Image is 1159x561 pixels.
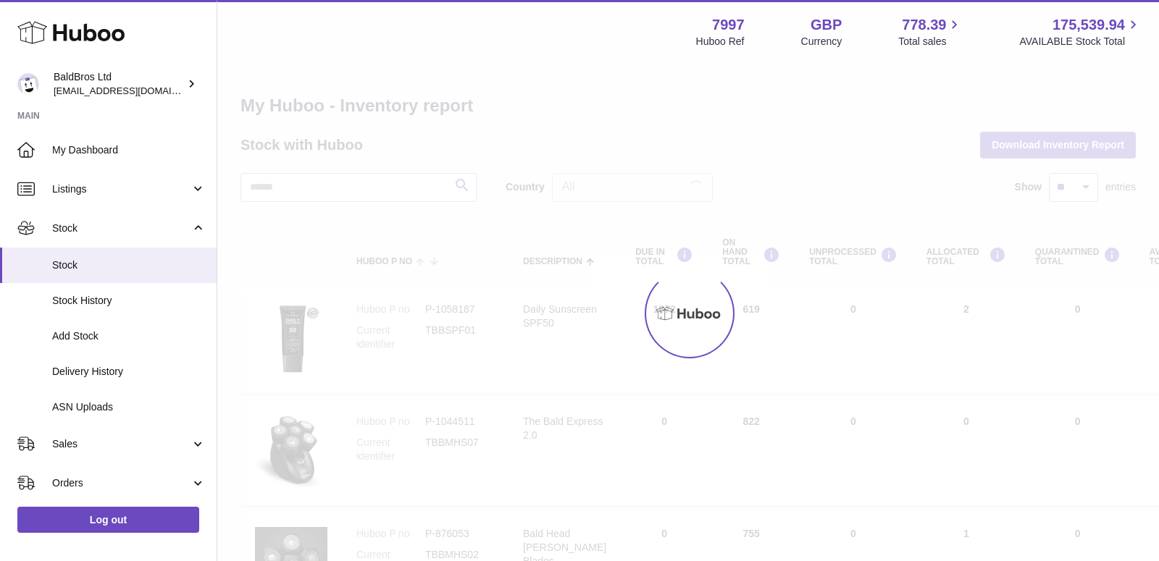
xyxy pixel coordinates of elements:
[52,143,206,157] span: My Dashboard
[52,329,206,343] span: Add Stock
[52,365,206,379] span: Delivery History
[52,476,191,490] span: Orders
[17,73,39,95] img: baldbrothersblog@gmail.com
[898,15,963,48] a: 778.39 Total sales
[902,15,946,35] span: 778.39
[52,258,206,272] span: Stock
[52,437,191,451] span: Sales
[54,70,184,98] div: BaldBros Ltd
[712,15,745,35] strong: 7997
[801,35,842,48] div: Currency
[1019,35,1142,48] span: AVAILABLE Stock Total
[898,35,963,48] span: Total sales
[17,507,199,533] a: Log out
[811,15,842,35] strong: GBP
[1053,15,1125,35] span: 175,539.94
[696,35,745,48] div: Huboo Ref
[52,182,191,196] span: Listings
[1019,15,1142,48] a: 175,539.94 AVAILABLE Stock Total
[52,400,206,414] span: ASN Uploads
[52,222,191,235] span: Stock
[52,294,206,308] span: Stock History
[54,85,213,96] span: [EMAIL_ADDRESS][DOMAIN_NAME]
